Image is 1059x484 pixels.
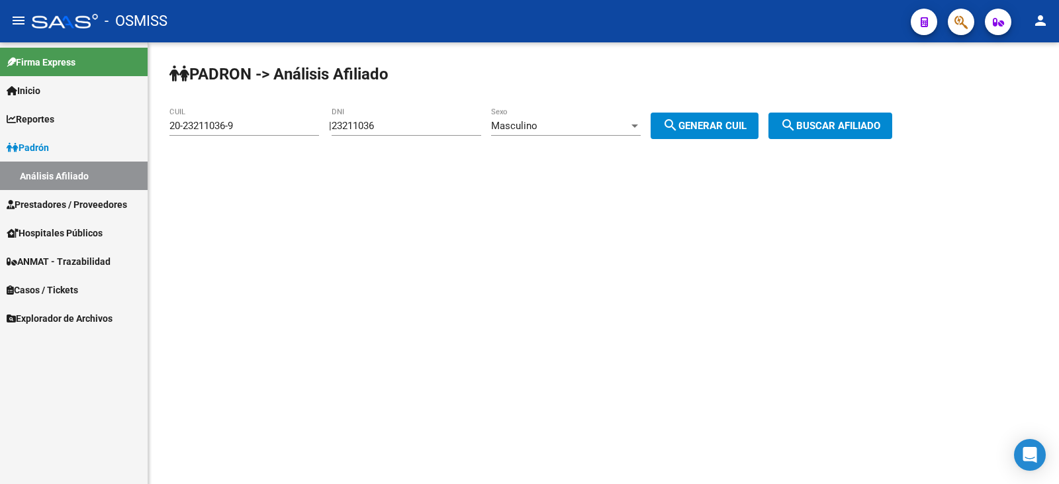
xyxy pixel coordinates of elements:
[651,113,759,139] button: Generar CUIL
[491,120,537,132] span: Masculino
[105,7,167,36] span: - OSMISS
[7,83,40,98] span: Inicio
[11,13,26,28] mat-icon: menu
[329,120,768,132] div: |
[7,311,113,326] span: Explorador de Archivos
[1033,13,1048,28] mat-icon: person
[663,117,678,133] mat-icon: search
[780,120,880,132] span: Buscar afiliado
[7,197,127,212] span: Prestadores / Proveedores
[1014,439,1046,471] div: Open Intercom Messenger
[7,254,111,269] span: ANMAT - Trazabilidad
[7,283,78,297] span: Casos / Tickets
[780,117,796,133] mat-icon: search
[7,140,49,155] span: Padrón
[169,65,389,83] strong: PADRON -> Análisis Afiliado
[768,113,892,139] button: Buscar afiliado
[663,120,747,132] span: Generar CUIL
[7,55,75,70] span: Firma Express
[7,226,103,240] span: Hospitales Públicos
[7,112,54,126] span: Reportes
